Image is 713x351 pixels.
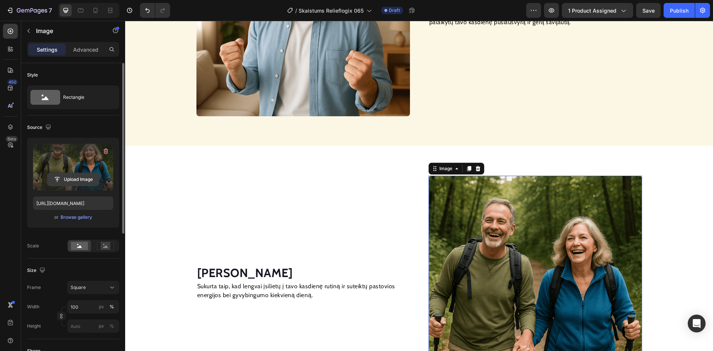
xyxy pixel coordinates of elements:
span: 1 product assigned [568,7,616,14]
iframe: Design area [125,21,713,351]
div: Undo/Redo [140,3,170,18]
input: px% [67,300,119,313]
div: Image [313,144,329,151]
button: Browse gallery [60,214,92,221]
label: Width [27,303,39,310]
p: Image [36,26,99,35]
label: Height [27,323,41,329]
div: Publish [670,7,688,14]
div: px [99,303,104,310]
button: Save [636,3,661,18]
button: Upload Image [47,173,99,186]
div: 450 [7,79,18,85]
input: px% [67,319,119,333]
div: px [99,323,104,329]
button: % [97,302,106,311]
button: % [97,322,106,331]
button: px [107,302,116,311]
div: Beta [6,136,18,142]
span: / [295,7,297,14]
p: 7 [49,6,52,15]
div: % [110,303,114,310]
p: Settings [37,46,58,53]
span: Save [642,7,655,14]
span: Draft [389,7,400,14]
button: px [107,322,116,331]
div: Browse gallery [61,214,92,221]
div: Scale [27,243,39,249]
button: Publish [664,3,695,18]
button: 1 product assigned [562,3,633,18]
div: Rectangle [63,89,108,106]
button: Square [67,281,119,294]
div: Open Intercom Messenger [688,315,706,332]
span: or [54,213,59,222]
span: Skaistums Relieflogix 065 [299,7,364,14]
span: Square [71,284,86,291]
input: https://example.com/image.jpg [33,196,113,210]
button: 7 [3,3,55,18]
div: Style [27,72,38,78]
label: Frame [27,284,41,291]
div: Source [27,123,53,133]
div: % [110,323,114,329]
p: Advanced [73,46,98,53]
div: Size [27,266,47,276]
